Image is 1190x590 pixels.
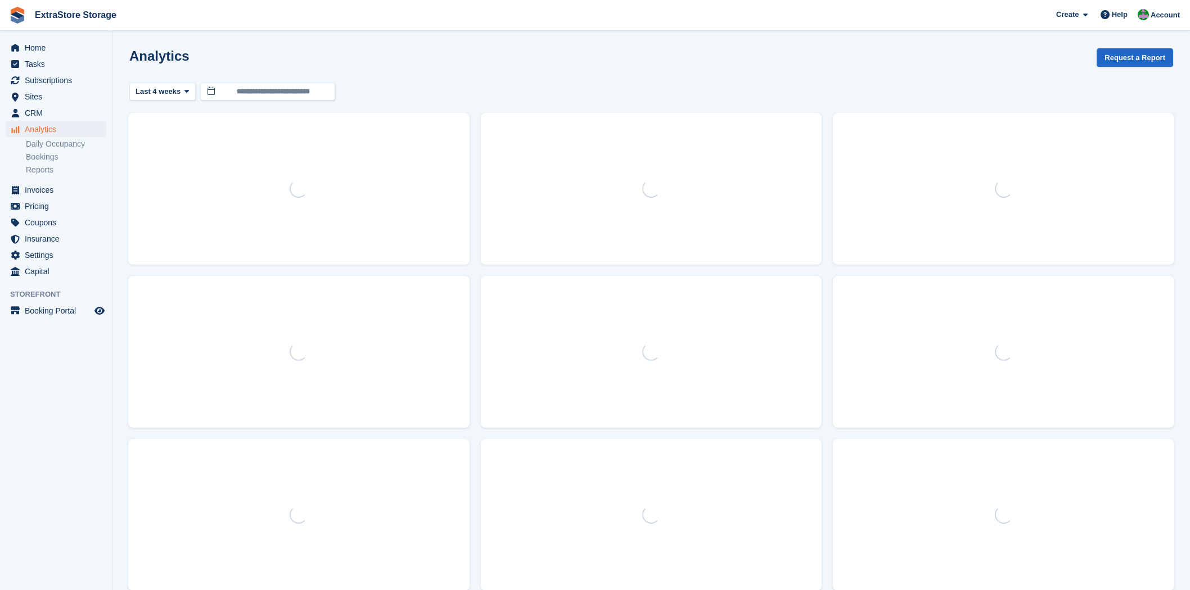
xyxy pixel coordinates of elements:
a: menu [6,121,106,137]
span: Pricing [25,198,92,214]
a: menu [6,89,106,105]
a: menu [6,264,106,279]
span: Create [1056,9,1079,20]
a: Reports [26,165,106,175]
span: Sites [25,89,92,105]
a: Bookings [26,152,106,162]
a: menu [6,198,106,214]
a: Daily Occupancy [26,139,106,149]
a: menu [6,247,106,263]
span: Booking Portal [25,303,92,319]
a: menu [6,56,106,72]
a: menu [6,182,106,198]
span: Invoices [25,182,92,198]
span: Insurance [25,231,92,247]
img: stora-icon-8386f47178a22dfd0bd8f6a31ec36ba5ce8667c1dd55bd0f319d3a0aa187defe.svg [9,7,26,24]
a: menu [6,72,106,88]
a: Preview store [93,304,106,317]
span: Home [25,40,92,56]
span: Capital [25,264,92,279]
img: Grant Daniel [1138,9,1149,20]
span: Analytics [25,121,92,137]
a: menu [6,40,106,56]
h2: Analytics [129,48,190,63]
span: Last 4 weeks [136,86,181,97]
span: Account [1151,10,1180,21]
button: Request a Report [1097,48,1173,67]
a: menu [6,105,106,121]
button: Last 4 weeks [129,83,196,101]
span: CRM [25,105,92,121]
span: Subscriptions [25,72,92,88]
span: Storefront [10,289,112,300]
a: menu [6,303,106,319]
span: Settings [25,247,92,263]
a: menu [6,215,106,230]
a: ExtraStore Storage [30,6,121,24]
span: Coupons [25,215,92,230]
a: menu [6,231,106,247]
span: Tasks [25,56,92,72]
span: Help [1112,9,1128,20]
